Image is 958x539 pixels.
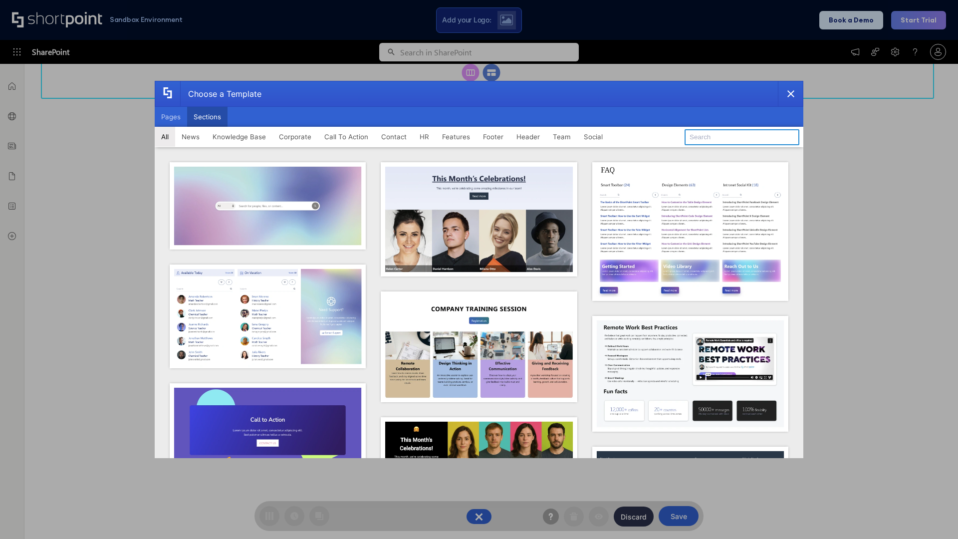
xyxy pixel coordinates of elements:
[546,127,577,147] button: Team
[155,81,803,458] div: template selector
[155,107,187,127] button: Pages
[413,127,436,147] button: HR
[206,127,272,147] button: Knowledge Base
[180,81,261,106] div: Choose a Template
[155,127,175,147] button: All
[318,127,375,147] button: Call To Action
[510,127,546,147] button: Header
[272,127,318,147] button: Corporate
[778,423,958,539] iframe: Chat Widget
[577,127,609,147] button: Social
[685,129,799,145] input: Search
[375,127,413,147] button: Contact
[436,127,477,147] button: Features
[477,127,510,147] button: Footer
[175,127,206,147] button: News
[187,107,228,127] button: Sections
